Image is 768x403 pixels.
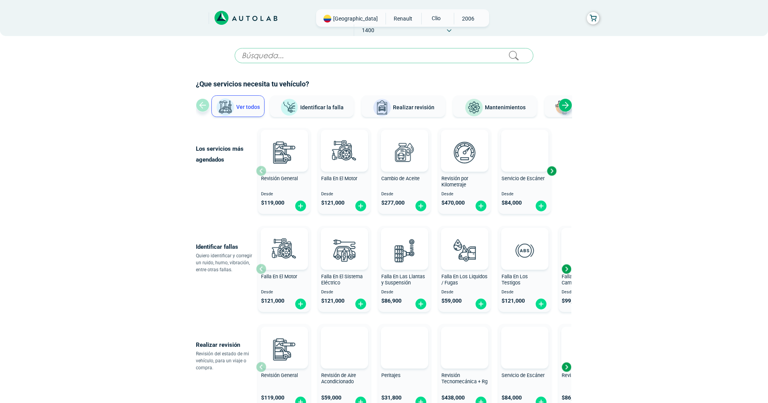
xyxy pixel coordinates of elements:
[513,229,536,253] img: AD0BCuuxAAAAAElFTkSuQmCC
[378,226,431,312] button: Falla En Las Llantas y Suspensión Desde $86,900
[321,274,363,286] span: Falla En El Sistema Eléctrico
[562,372,604,378] span: Revisión de Batería
[560,263,572,275] div: Next slide
[453,229,476,253] img: AD0BCuuxAAAAAElFTkSuQmCC
[393,131,416,155] img: AD0BCuuxAAAAAElFTkSuQmCC
[333,15,378,22] span: [GEOGRAPHIC_DATA]
[502,176,545,181] span: Servicio de Escáner
[261,394,284,401] span: $ 119,000
[441,290,488,295] span: Desde
[378,128,431,214] button: Cambio de Aceite Desde $277,000
[507,233,541,267] img: diagnostic_diagnostic_abs-v3.svg
[513,328,536,351] img: AD0BCuuxAAAAAElFTkSuQmCC
[261,176,298,181] span: Revisión General
[562,298,582,304] span: $ 99,000
[393,229,416,253] img: AD0BCuuxAAAAAElFTkSuQmCC
[211,95,265,117] button: Ver todos
[441,200,465,206] span: $ 470,000
[441,394,465,401] span: $ 438,000
[381,176,420,181] span: Cambio de Aceite
[381,298,401,304] span: $ 86,900
[567,332,602,366] img: cambio_bateria-v3.svg
[381,372,401,378] span: Peritajes
[216,98,235,117] img: Ver todos
[362,95,445,117] button: Realizar revisión
[321,372,356,385] span: Revisión de Aire Acondicionado
[381,200,405,206] span: $ 277,000
[535,200,547,212] img: fi_plus-circle2.svg
[267,233,301,267] img: diagnostic_engine-v3.svg
[196,339,256,350] p: Realizar revisión
[453,131,476,155] img: AD0BCuuxAAAAAElFTkSuQmCC
[438,226,491,312] button: Falla En Los Liquidos / Fugas Desde $59,000
[393,104,434,110] span: Realizar revisión
[321,176,357,181] span: Falla En El Motor
[502,394,522,401] span: $ 84,000
[235,48,533,63] input: Búsqueda...
[196,79,572,89] h2: ¿Que servicios necesita tu vehículo?
[454,13,482,24] span: 2006
[300,104,344,110] span: Identificar la falla
[507,135,541,169] img: escaner-v3.svg
[475,298,487,310] img: fi_plus-circle2.svg
[321,192,367,197] span: Desde
[261,372,298,378] span: Revisión General
[453,328,476,351] img: AD0BCuuxAAAAAElFTkSuQmCC
[562,290,608,295] span: Desde
[453,95,537,117] button: Mantenimientos
[261,290,307,295] span: Desde
[438,128,491,214] button: Revisión por Kilometraje Desde $470,000
[270,95,354,117] button: Identificar la falla
[355,200,367,212] img: fi_plus-circle2.svg
[323,15,331,22] img: Flag of COLOMBIA
[393,328,416,351] img: AD0BCuuxAAAAAElFTkSuQmCC
[441,192,488,197] span: Desde
[267,135,301,169] img: revision_general-v3.svg
[502,200,522,206] span: $ 84,000
[415,200,427,212] img: fi_plus-circle2.svg
[415,298,427,310] img: fi_plus-circle2.svg
[498,226,551,312] button: Falla En Los Testigos Desde $121,000
[387,135,421,169] img: cambio_de_aceite-v3.svg
[507,332,541,366] img: escaner-v3.svg
[498,128,551,214] button: Servicio de Escáner Desde $84,000
[559,226,611,312] button: Falla En La Caja de Cambio Desde $99,000
[261,274,297,279] span: Falla En El Motor
[447,135,481,169] img: revision_por_kilometraje-v3.svg
[502,290,548,295] span: Desde
[387,233,421,267] img: diagnostic_suspension-v3.svg
[475,200,487,212] img: fi_plus-circle2.svg
[441,274,488,286] span: Falla En Los Liquidos / Fugas
[389,13,417,24] span: RENAULT
[273,328,296,351] img: AD0BCuuxAAAAAElFTkSuQmCC
[196,241,256,252] p: Identificar fallas
[327,332,361,366] img: aire_acondicionado-v3.svg
[321,200,344,206] span: $ 121,000
[261,192,307,197] span: Desde
[273,131,296,155] img: AD0BCuuxAAAAAElFTkSuQmCC
[321,394,341,401] span: $ 59,000
[261,200,284,206] span: $ 119,000
[513,131,536,155] img: AD0BCuuxAAAAAElFTkSuQmCC
[562,274,603,286] span: Falla En La Caja de Cambio
[502,192,548,197] span: Desde
[261,298,284,304] span: $ 121,000
[333,131,356,155] img: AD0BCuuxAAAAAElFTkSuQmCC
[447,332,481,366] img: revision_tecno_mecanica-v3.svg
[373,98,391,117] img: Realizar revisión
[327,135,361,169] img: diagnostic_engine-v3.svg
[553,98,571,117] img: Latonería y Pintura
[441,298,462,304] span: $ 59,000
[535,298,547,310] img: fi_plus-circle2.svg
[196,143,256,165] p: Los servicios más agendados
[441,372,488,385] span: Revisión Tecnomecánica + Rg
[502,372,545,378] span: Servicio de Escáner
[258,128,310,214] button: Revisión General Desde $119,000
[333,229,356,253] img: AD0BCuuxAAAAAElFTkSuQmCC
[560,361,572,373] div: Next slide
[502,274,528,286] span: Falla En Los Testigos
[321,290,367,295] span: Desde
[546,165,557,177] div: Next slide
[258,226,310,312] button: Falla En El Motor Desde $121,000
[447,233,481,267] img: diagnostic_gota-de-sangre-v3.svg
